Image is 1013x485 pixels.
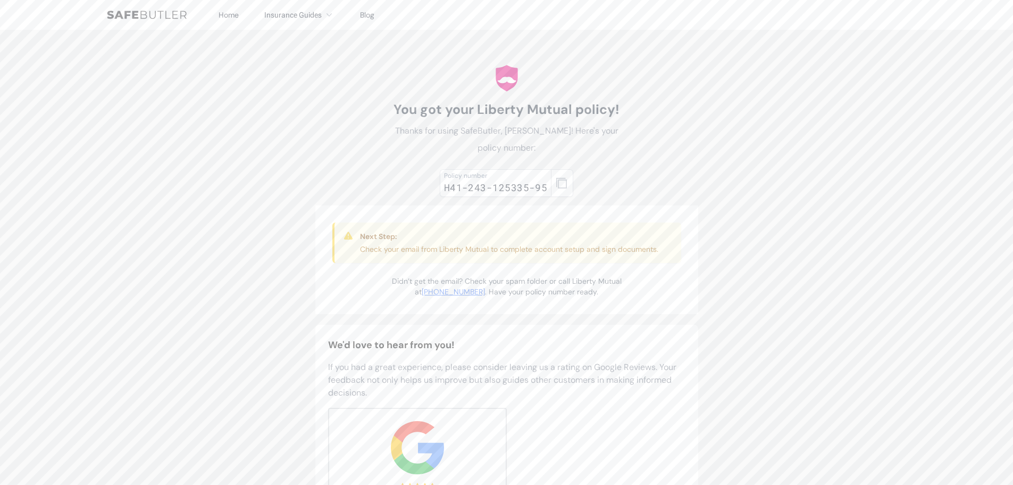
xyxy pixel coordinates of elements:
button: Insurance Guides [264,9,334,21]
h1: You got your Liberty Mutual policy! [388,101,626,118]
img: SafeButler Text Logo [107,11,187,19]
a: Blog [360,10,374,20]
a: Home [219,10,239,20]
div: H41-243-125335-95 [444,180,548,195]
div: Policy number [444,171,548,180]
p: Thanks for using SafeButler, [PERSON_NAME]! Here's your policy number: [388,122,626,157]
h2: We'd love to hear from you! [328,338,685,352]
a: [PHONE_NUMBER] [422,287,485,297]
img: google.svg [391,421,444,474]
h3: Next Step: [360,231,658,242]
p: If you had a great experience, please consider leaving us a rating on Google Reviews. Your feedba... [328,361,685,399]
p: Check your email from Liberty Mutual to complete account setup and sign documents. [360,244,658,254]
p: Didn’t get the email? Check your spam folder or call Liberty Mutual at . Have your policy number ... [388,276,626,297]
